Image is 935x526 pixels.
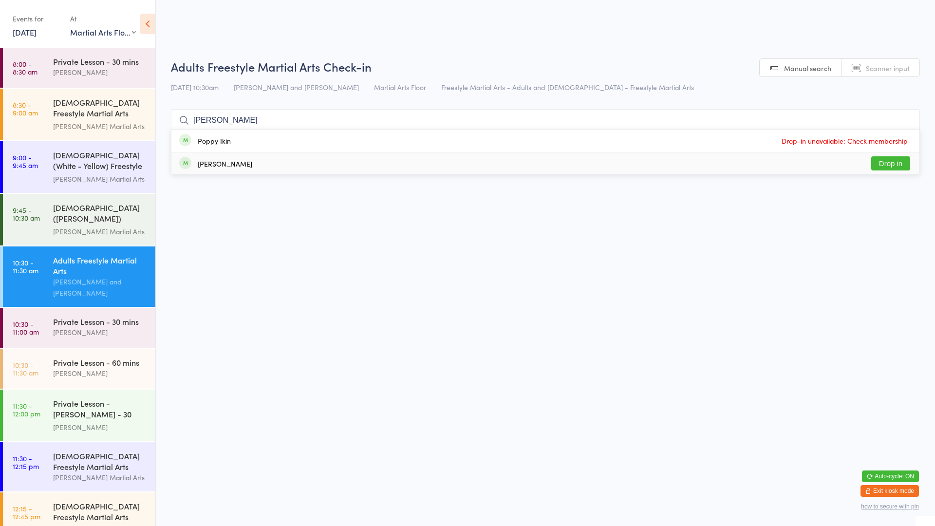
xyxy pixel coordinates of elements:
div: Private Lesson - [PERSON_NAME] - 30 mins [53,398,147,422]
time: 11:30 - 12:15 pm [13,454,39,470]
div: [PERSON_NAME] and [PERSON_NAME] [53,276,147,299]
div: Private Lesson - 60 mins [53,357,147,368]
a: 9:00 -9:45 am[DEMOGRAPHIC_DATA] (White - Yellow) Freestyle Martial Arts[PERSON_NAME] Martial Arts [3,141,155,193]
a: 10:30 -11:00 amPrivate Lesson - 30 mins[PERSON_NAME] [3,308,155,348]
div: [DEMOGRAPHIC_DATA] ([PERSON_NAME]) Freestyle Martial Arts [53,202,147,226]
time: 12:15 - 12:45 pm [13,505,40,520]
div: Poppy Ikin [198,137,231,145]
div: At [70,11,136,27]
time: 9:45 - 10:30 am [13,206,40,222]
div: [PERSON_NAME] [53,368,147,379]
a: 8:30 -9:00 am[DEMOGRAPHIC_DATA] Freestyle Martial Arts (Little Heroes)[PERSON_NAME] Martial Arts [3,89,155,140]
div: [PERSON_NAME] Martial Arts [53,121,147,132]
a: 8:00 -8:30 amPrivate Lesson - 30 mins[PERSON_NAME] [3,48,155,88]
time: 10:30 - 11:30 am [13,361,38,376]
time: 8:30 - 9:00 am [13,101,38,116]
a: 11:30 -12:15 pm[DEMOGRAPHIC_DATA] Freestyle Martial Arts[PERSON_NAME] Martial Arts [3,442,155,491]
div: Martial Arts Floor [70,27,136,38]
button: how to secure with pin [861,503,919,510]
span: Scanner input [866,63,910,73]
div: [PERSON_NAME] [198,160,252,168]
a: 9:45 -10:30 am[DEMOGRAPHIC_DATA] ([PERSON_NAME]) Freestyle Martial Arts[PERSON_NAME] Martial Arts [3,194,155,245]
div: [PERSON_NAME] [53,422,147,433]
button: Exit kiosk mode [860,485,919,497]
div: Adults Freestyle Martial Arts [53,255,147,276]
div: Private Lesson - 30 mins [53,316,147,327]
div: [PERSON_NAME] [53,327,147,338]
a: [DATE] [13,27,37,38]
time: 10:30 - 11:00 am [13,320,39,336]
time: 9:00 - 9:45 am [13,153,38,169]
span: [PERSON_NAME] and [PERSON_NAME] [234,82,359,92]
div: [DEMOGRAPHIC_DATA] Freestyle Martial Arts [53,451,147,472]
div: Private Lesson - 30 mins [53,56,147,67]
div: [DEMOGRAPHIC_DATA] Freestyle Martial Arts (Little Heroes) [53,501,147,525]
a: 10:30 -11:30 amAdults Freestyle Martial Arts[PERSON_NAME] and [PERSON_NAME] [3,246,155,307]
button: Auto-cycle: ON [862,470,919,482]
a: 11:30 -12:00 pmPrivate Lesson - [PERSON_NAME] - 30 mins[PERSON_NAME] [3,390,155,441]
input: Search [171,109,920,131]
div: [PERSON_NAME] Martial Arts [53,472,147,483]
span: Manual search [784,63,831,73]
div: [DEMOGRAPHIC_DATA] (White - Yellow) Freestyle Martial Arts [53,150,147,173]
span: Freestyle Martial Arts - Adults and [DEMOGRAPHIC_DATA] - Freestyle Martial Arts [441,82,694,92]
h2: Adults Freestyle Martial Arts Check-in [171,58,920,75]
span: Martial Arts Floor [374,82,426,92]
span: Drop-in unavailable: Check membership [779,133,910,148]
div: [DEMOGRAPHIC_DATA] Freestyle Martial Arts (Little Heroes) [53,97,147,121]
div: [PERSON_NAME] Martial Arts [53,173,147,185]
time: 10:30 - 11:30 am [13,259,38,274]
time: 8:00 - 8:30 am [13,60,37,75]
div: [PERSON_NAME] Martial Arts [53,226,147,237]
time: 11:30 - 12:00 pm [13,402,40,417]
div: Events for [13,11,60,27]
div: [PERSON_NAME] [53,67,147,78]
button: Drop in [871,156,910,170]
span: [DATE] 10:30am [171,82,219,92]
a: 10:30 -11:30 amPrivate Lesson - 60 mins[PERSON_NAME] [3,349,155,389]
